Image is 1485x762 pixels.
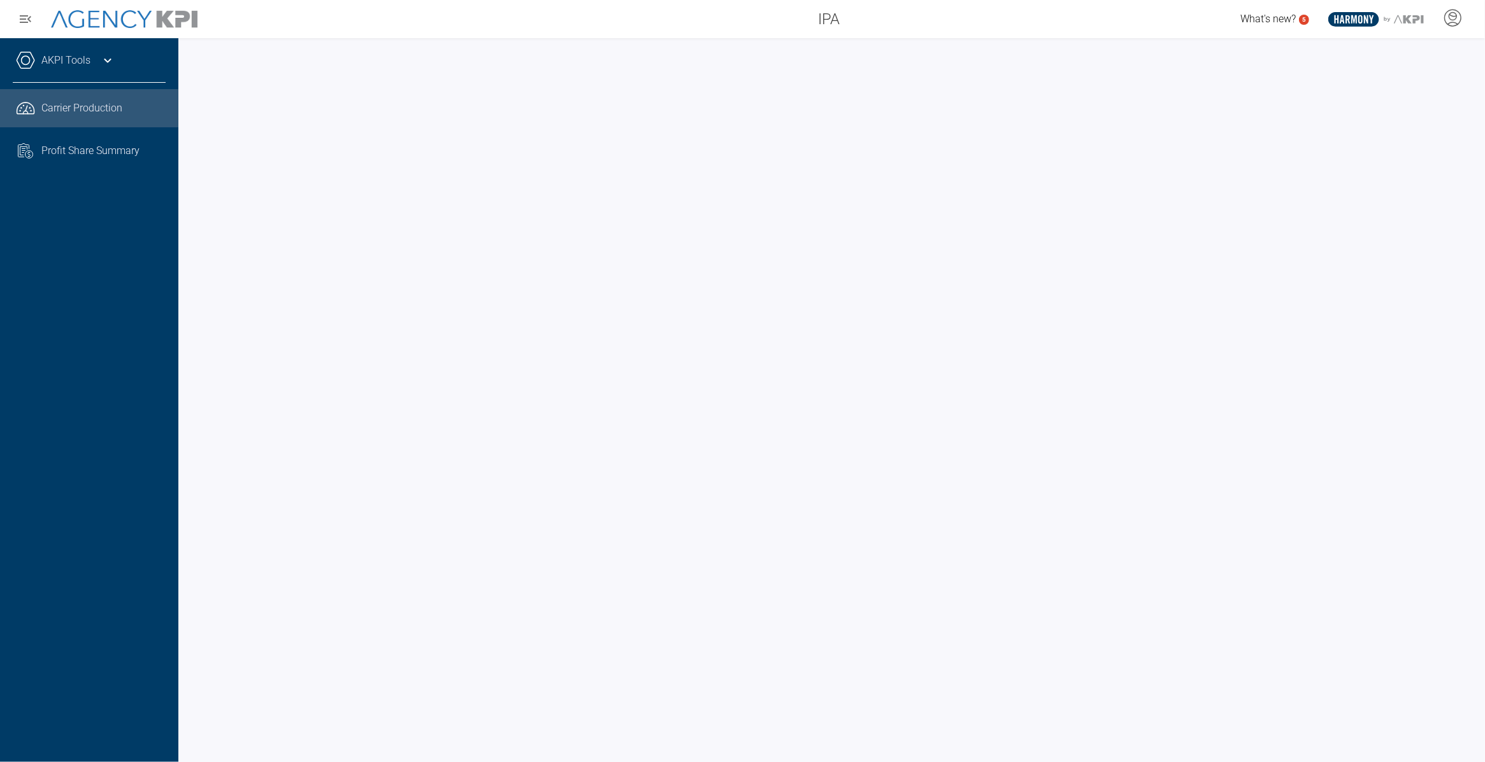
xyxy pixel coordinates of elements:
[51,10,197,29] img: AgencyKPI
[41,101,122,116] span: Carrier Production
[41,53,90,68] a: AKPI Tools
[1299,15,1309,25] a: 5
[1302,16,1306,23] text: 5
[41,143,140,159] span: Profit Share Summary
[818,8,840,31] span: IPA
[1240,13,1296,25] span: What's new?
